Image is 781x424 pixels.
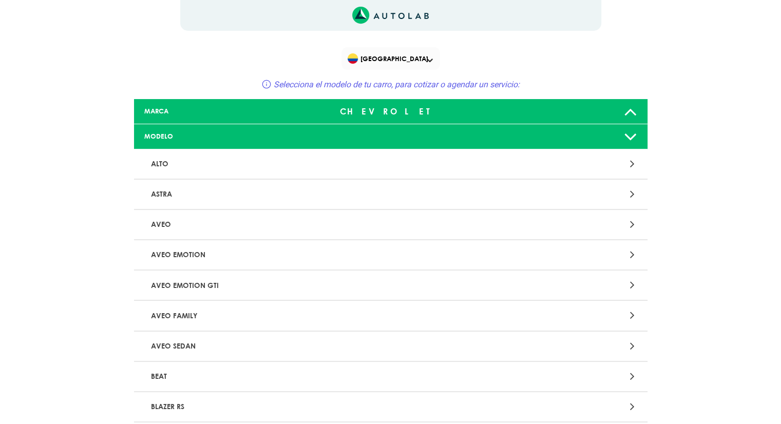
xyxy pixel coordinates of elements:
span: Selecciona el modelo de tu carro, para cotizar o agendar un servicio: [274,80,520,89]
img: Flag of COLOMBIA [348,53,358,64]
div: CHEVROLET [306,101,475,122]
p: BLAZER RS [147,397,467,416]
a: MODELO [134,124,647,149]
p: AVEO SEDAN [147,337,467,356]
p: BEAT [147,367,467,386]
p: AVEO EMOTION GTI [147,276,467,295]
a: MARCA CHEVROLET [134,99,647,124]
div: MARCA [137,106,306,116]
a: Link al sitio de autolab [352,10,429,20]
p: AVEO [147,215,467,234]
div: Flag of COLOMBIA[GEOGRAPHIC_DATA] [341,47,440,70]
div: MODELO [137,131,306,141]
span: [GEOGRAPHIC_DATA] [348,51,435,66]
p: ASTRA [147,185,467,204]
p: AVEO EMOTION [147,245,467,264]
p: ALTO [147,155,467,174]
p: AVEO FAMILY [147,306,467,325]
